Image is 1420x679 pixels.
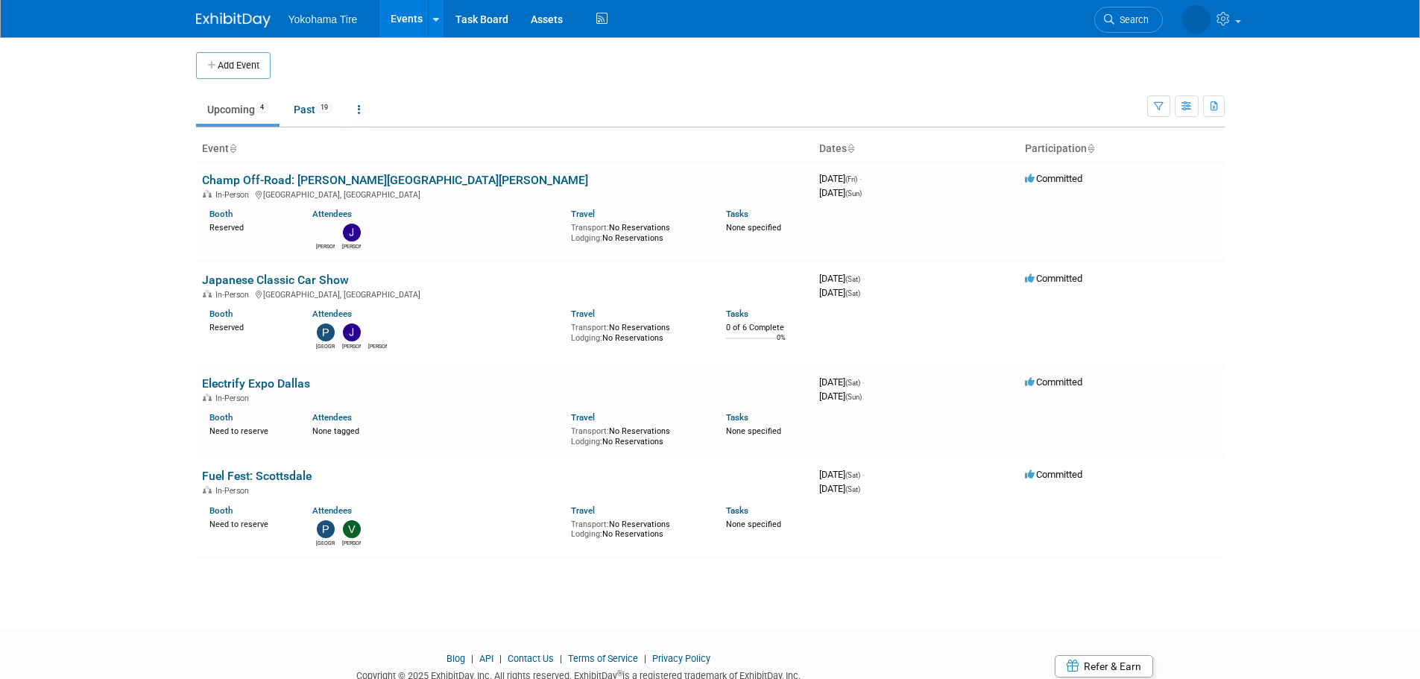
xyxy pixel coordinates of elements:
a: Terms of Service [568,653,638,664]
th: Participation [1019,136,1225,162]
a: Electrify Expo Dallas [202,376,310,391]
div: GEOFF DUNIVIN [368,341,387,350]
td: 0% [777,334,786,354]
a: Attendees [312,412,352,423]
div: [GEOGRAPHIC_DATA], [GEOGRAPHIC_DATA] [202,288,807,300]
img: Paris Hull [317,323,335,341]
span: Committed [1025,173,1082,184]
a: Refer & Earn [1055,655,1153,678]
span: [DATE] [819,376,865,388]
span: None specified [726,519,781,529]
a: Contact Us [508,653,554,664]
span: Lodging: [571,333,602,343]
span: 19 [316,102,332,113]
a: Japanese Classic Car Show [202,273,349,287]
a: Sort by Start Date [847,142,854,154]
span: Committed [1025,376,1082,388]
span: Committed [1025,273,1082,284]
span: 4 [256,102,268,113]
span: [DATE] [819,287,860,298]
span: Transport: [571,323,609,332]
span: Yokohama Tire [288,13,358,25]
img: Jason Heath [343,323,361,341]
div: Paris Hull [316,538,335,547]
a: Tasks [726,309,748,319]
a: Booth [209,309,233,319]
a: Tasks [726,209,748,219]
a: Search [1094,7,1163,33]
a: Sort by Event Name [229,142,236,154]
div: Jason Heath [342,341,361,350]
span: - [862,469,865,480]
div: Paris Hull [316,341,335,350]
div: None tagged [312,423,560,437]
span: [DATE] [819,187,862,198]
div: 0 of 6 Complete [726,323,807,333]
span: Lodging: [571,529,602,539]
span: Transport: [571,223,609,233]
span: (Sat) [845,275,860,283]
span: | [496,653,505,664]
a: API [479,653,493,664]
span: (Sun) [845,189,862,198]
a: Sort by Participation Type [1087,142,1094,154]
span: Lodging: [571,437,602,446]
div: Jason Heath [342,241,361,250]
span: (Sat) [845,485,860,493]
span: In-Person [215,290,253,300]
span: (Fri) [845,175,857,183]
a: Attendees [312,505,352,516]
span: (Sun) [845,393,862,401]
span: [DATE] [819,391,862,402]
div: No Reservations No Reservations [571,517,704,540]
span: - [862,273,865,284]
div: Reserved [209,320,291,333]
div: Need to reserve [209,517,291,530]
span: Committed [1025,469,1082,480]
span: Search [1114,14,1149,25]
a: Booth [209,209,233,219]
span: Transport: [571,519,609,529]
span: - [862,376,865,388]
div: Reserved [209,220,291,233]
a: Travel [571,505,595,516]
span: Lodging: [571,233,602,243]
div: [GEOGRAPHIC_DATA], [GEOGRAPHIC_DATA] [202,188,807,200]
span: [DATE] [819,273,865,284]
a: Tasks [726,505,748,516]
span: None specified [726,426,781,436]
span: Transport: [571,426,609,436]
a: Champ Off-Road: [PERSON_NAME][GEOGRAPHIC_DATA][PERSON_NAME] [202,173,588,187]
div: Need to reserve [209,423,291,437]
a: Privacy Policy [652,653,710,664]
a: Booth [209,412,233,423]
span: In-Person [215,394,253,403]
a: Attendees [312,309,352,319]
div: GEOFF DUNIVIN [316,241,335,250]
div: No Reservations No Reservations [571,423,704,446]
a: Upcoming4 [196,95,280,124]
img: Paris Hull [317,520,335,538]
span: | [467,653,477,664]
a: Fuel Fest: Scottsdale [202,469,312,483]
img: In-Person Event [203,290,212,297]
img: In-Person Event [203,190,212,198]
img: Jason Heath [343,224,361,241]
a: Attendees [312,209,352,219]
span: | [640,653,650,664]
span: (Sat) [845,379,860,387]
th: Dates [813,136,1019,162]
span: In-Person [215,190,253,200]
span: [DATE] [819,483,860,494]
a: Past19 [283,95,344,124]
span: None specified [726,223,781,233]
a: Travel [571,209,595,219]
a: Tasks [726,412,748,423]
img: In-Person Event [203,486,212,493]
span: (Sat) [845,289,860,297]
img: GEOFF DUNIVIN [1182,5,1211,34]
img: GEOFF DUNIVIN [369,323,387,341]
img: In-Person Event [203,394,212,401]
th: Event [196,136,813,162]
div: No Reservations No Reservations [571,320,704,343]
